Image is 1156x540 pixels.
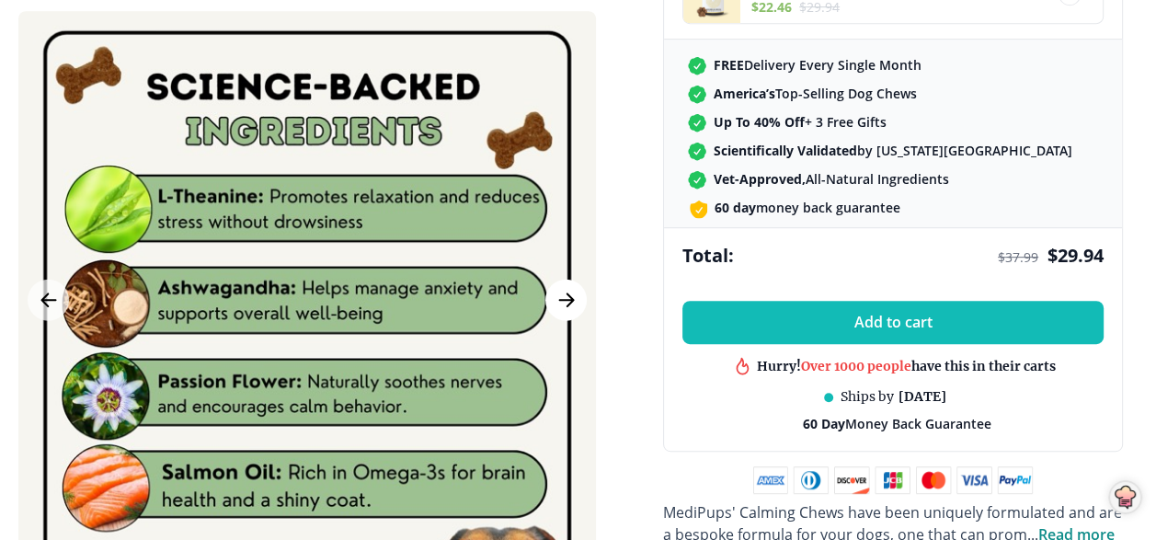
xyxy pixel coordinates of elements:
[714,142,857,159] strong: Scientifically Validated
[714,85,775,102] strong: America’s
[803,415,991,432] span: Money Back Guarantee
[663,502,1122,523] span: MediPups' Calming Chews have been uniquely formulated and are
[1047,243,1104,268] span: $ 29.94
[854,314,933,331] span: Add to cart
[714,142,1072,159] span: by [US_STATE][GEOGRAPHIC_DATA]
[715,199,900,216] span: money back guarantee
[714,56,744,74] strong: FREE
[757,357,1056,374] div: Hurry! have this in their carts
[714,113,887,131] span: + 3 Free Gifts
[714,113,805,131] strong: Up To 40% Off
[545,279,587,320] button: Next Image
[28,279,69,320] button: Previous Image
[841,388,894,406] span: Ships by
[714,170,949,188] span: All-Natural Ingredients
[801,357,911,373] span: Over 1000 people
[753,466,1033,494] img: payment methods
[682,301,1104,344] button: Add to cart
[998,248,1038,266] span: $ 37.99
[714,56,921,74] span: Delivery Every Single Month
[714,170,806,188] strong: Vet-Approved,
[898,388,946,406] span: [DATE]
[714,85,917,102] span: Top-Selling Dog Chews
[715,199,756,216] strong: 60 day
[803,415,845,432] strong: 60 Day
[682,243,734,268] span: Total:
